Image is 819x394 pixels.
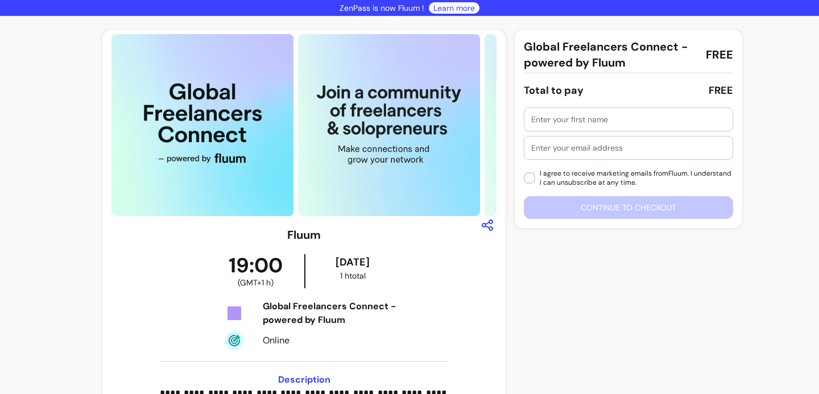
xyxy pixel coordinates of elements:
img: https://d3pz9znudhj10h.cloudfront.net/00946753-bc9b-4216-846f-eac31ade132c [111,34,293,216]
div: [DATE] [308,254,398,270]
h3: Description [160,373,449,387]
div: 1 h total [308,270,398,281]
img: https://d3pz9znudhj10h.cloudfront.net/9d95b61e-433c-466e-8f72-0c6ec8aff819 [485,34,667,216]
span: ( GMT+1 h ) [238,277,274,288]
div: Global Freelancers Connect - powered by Fluum [263,300,398,327]
div: FREE [709,82,733,98]
div: Total to pay [524,82,584,98]
span: FREE [706,47,733,63]
div: Online [263,334,398,347]
span: Global Freelancers Connect - powered by Fluum [524,39,697,70]
img: https://d3pz9znudhj10h.cloudfront.net/aee2e147-fbd8-4818-a12f-606c309470ab [298,34,480,216]
div: 19:00 [208,254,304,288]
a: Learn more [433,2,475,14]
input: Enter your first name [531,114,726,125]
h3: Fluum [287,227,321,243]
input: Enter your email address [531,142,726,154]
p: ZenPass is now Fluum ! [340,2,424,14]
img: Tickets Icon [225,304,243,322]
